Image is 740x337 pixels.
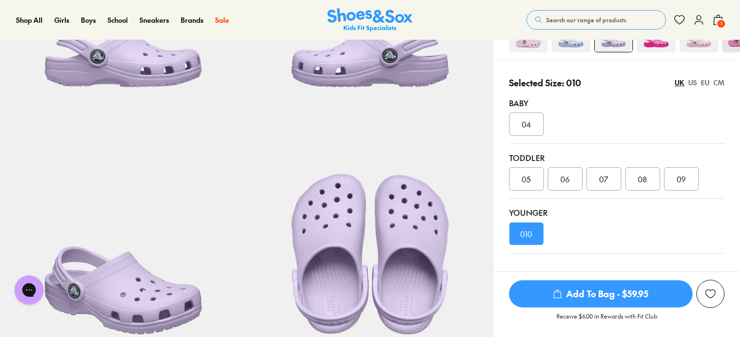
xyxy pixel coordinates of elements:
span: 1 [716,19,726,29]
p: Receive $6.00 in Rewards with Fit Club [556,312,657,329]
div: UK [675,78,684,88]
div: EU [701,78,709,88]
a: Shop All [16,15,43,25]
div: CM [713,78,725,88]
button: 1 [712,9,724,31]
button: Add to Wishlist [696,280,725,308]
div: Baby [509,97,725,109]
a: Girls [54,15,69,25]
div: Younger [509,207,725,218]
span: Search our range of products [546,16,626,24]
span: 010 [520,228,532,240]
a: Sneakers [139,15,169,25]
span: 05 [522,173,531,185]
iframe: Gorgias live chat messenger [10,272,48,308]
a: School [108,15,128,25]
span: 08 [638,173,647,185]
span: 07 [599,173,608,185]
span: Add To Bag - $59.95 [509,280,693,307]
span: 06 [560,173,570,185]
div: Toddler [509,152,725,163]
a: Sale [215,15,229,25]
a: Boys [81,15,96,25]
p: Selected Size: 010 [509,76,581,89]
a: Brands [181,15,203,25]
div: US [688,78,697,88]
a: Shoes & Sox [327,8,413,32]
span: 04 [522,118,531,130]
div: Unsure on sizing? We have a range of resources to help [509,269,725,279]
span: 09 [677,173,686,185]
button: Search our range of products [526,10,666,30]
img: SNS_Logo_Responsive.svg [327,8,413,32]
button: Add To Bag - $59.95 [509,280,693,308]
